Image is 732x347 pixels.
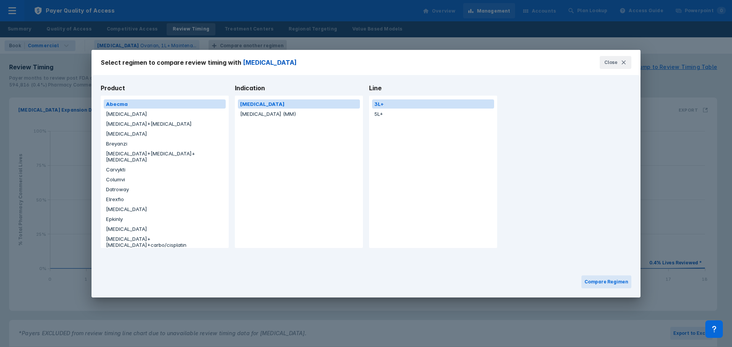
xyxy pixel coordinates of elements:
[600,56,631,69] button: Close
[104,224,226,233] button: [MEDICAL_DATA]
[104,99,226,109] button: Abecma
[238,109,360,118] button: [MEDICAL_DATA] (MM)
[104,109,226,118] button: [MEDICAL_DATA]
[98,84,232,92] span: Product
[104,139,226,148] button: Breyanzi
[104,129,226,138] button: [MEDICAL_DATA]
[104,234,226,249] button: [MEDICAL_DATA]+[MEDICAL_DATA]+carbo/cisplatin
[372,109,494,118] button: 5L+
[372,99,494,109] button: 3L+
[581,275,631,288] button: Compare Regimen
[104,149,226,164] button: [MEDICAL_DATA]+[MEDICAL_DATA]+[MEDICAL_DATA]
[104,214,226,224] button: Epkinly
[104,205,226,214] button: [MEDICAL_DATA]
[101,59,297,66] span: Select regimen to compare review timing with
[232,84,366,92] span: Indication
[604,59,618,66] span: Close
[104,119,226,128] button: [MEDICAL_DATA]+[MEDICAL_DATA]
[241,59,297,66] span: [MEDICAL_DATA]
[104,165,226,174] button: Carvykti
[104,185,226,194] button: Datroway
[366,84,500,92] span: Line
[238,99,360,109] button: [MEDICAL_DATA]
[104,195,226,204] button: Elrexfio
[705,320,723,338] div: Contact Support
[104,175,226,184] button: Columvi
